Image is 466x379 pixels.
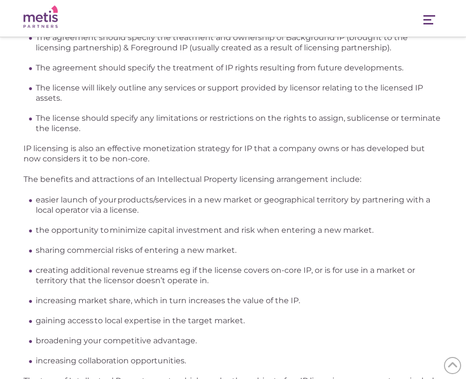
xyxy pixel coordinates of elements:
p: The benefits and attractions of an Intellectual Property licensing arrangement include: [23,174,443,184]
li: creating additional revenue streams eg if the license covers on-core IP, or is for use in a marke... [36,265,443,286]
li: increasing collaboration opportunities. [36,356,443,366]
li: increasing market share, which in turn increases the value of the IP. [36,295,443,306]
li: easier launch of your products/services in a new market or geographical territory by partnering w... [36,195,443,215]
img: Metis Partners [23,5,58,28]
li: The license will likely outline any services or support provided by licensor relating to the lice... [36,83,443,103]
li: The agreement should specify the treatment and ownership of Background IP (brought to the licensi... [36,32,443,53]
li: broadening your competitive advantage. [36,335,443,346]
span: Back to Top [444,357,461,374]
li: the opportunity to minimize capital investment and risk when entering a new market. [36,225,443,235]
li: The agreement should specify the treatment of IP rights resulting from future developments. [36,63,443,73]
li: gaining access to local expertise in the target market. [36,315,443,326]
li: The license should specify any limitations or restrictions on the rights to assign, sublicense or... [36,113,443,134]
li: sharing commercial risks of entering a new market. [36,245,443,255]
p: IP licensing is also an effective monetization strategy for IP that a company owns or has develop... [23,143,443,164]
